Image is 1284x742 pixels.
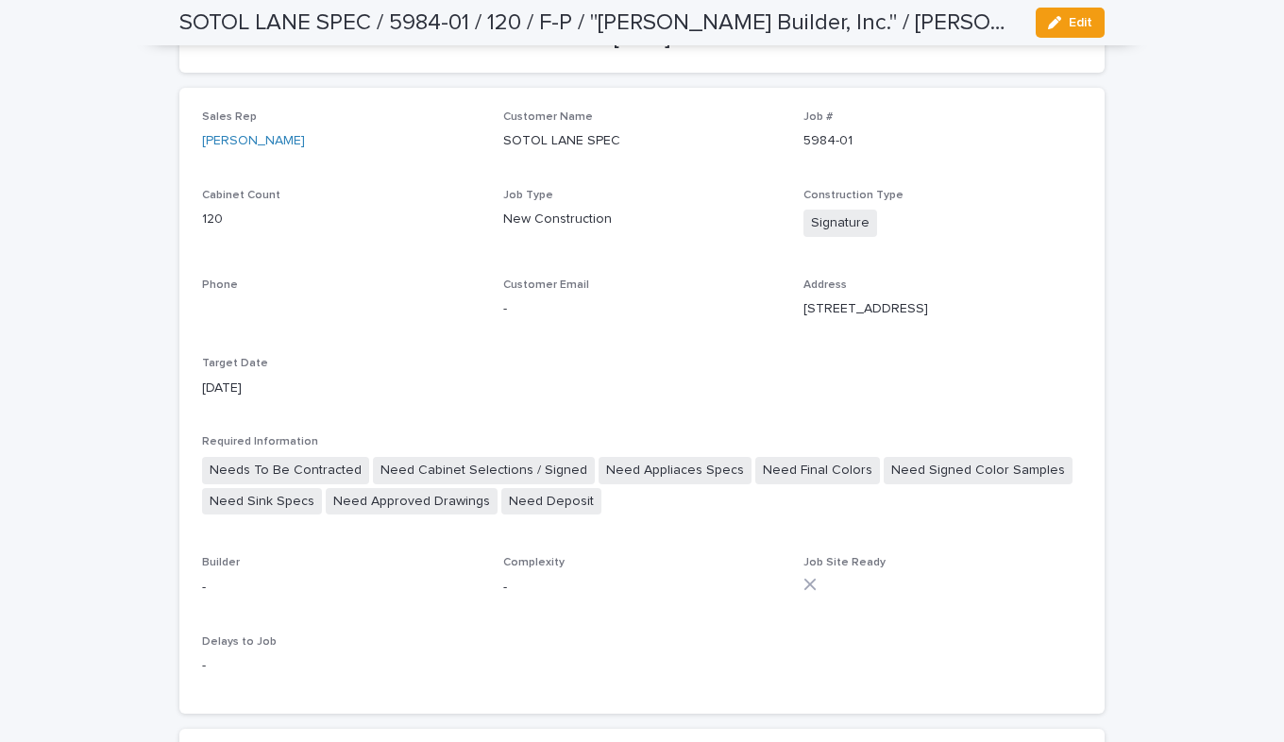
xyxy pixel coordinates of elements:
span: Job # [803,111,833,123]
span: Address [803,279,847,291]
span: Builder [202,557,240,568]
span: Cabinet Count [202,190,280,201]
p: SOTOL LANE SPEC [503,131,782,151]
span: Needs To Be Contracted [202,457,369,484]
span: Edit [1069,16,1092,29]
p: 120 [202,210,481,229]
span: Job Site Ready [803,557,886,568]
span: Job Type [503,190,553,201]
h2: SOTOL LANE SPEC / 5984-01 / 120 / F-P / "Todd Glowka Builder, Inc." / Raymie Williams [179,9,1021,37]
button: Edit [1036,8,1105,38]
span: Need Deposit [501,488,601,515]
a: [PERSON_NAME] [202,131,305,151]
p: New Construction [503,210,782,229]
span: Sales Rep [202,111,257,123]
span: Need Appliaces Specs [599,457,752,484]
p: [STREET_ADDRESS] [803,299,1082,319]
p: - [503,299,782,319]
span: Signature [803,210,877,237]
span: Customer Email [503,279,589,291]
span: Customer Name [503,111,593,123]
span: Need Final Colors [755,457,880,484]
span: Need Cabinet Selections / Signed [373,457,595,484]
span: Need Approved Drawings [326,488,498,515]
p: 5984-01 [803,131,1082,151]
p: - [202,578,481,598]
span: Phone [202,279,238,291]
span: Need Signed Color Samples [884,457,1073,484]
p: - [503,578,782,598]
p: - [202,656,1082,676]
span: Required Information [202,436,318,447]
span: Delays to Job [202,636,277,648]
span: Need Sink Specs [202,488,322,515]
span: Complexity [503,557,565,568]
span: Construction Type [803,190,904,201]
span: Target Date [202,358,268,369]
p: [DATE] [202,379,481,398]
